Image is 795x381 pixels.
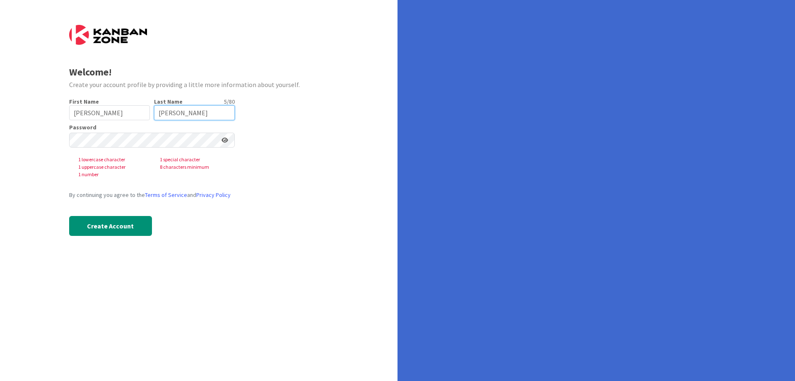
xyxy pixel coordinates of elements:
div: Welcome! [69,65,329,80]
div: By continuing you agree to the and [69,191,235,199]
span: 1 number [72,171,153,178]
label: Last Name [154,98,183,105]
div: 5 / 80 [185,98,235,105]
a: Terms of Service [145,191,187,199]
label: Password [69,124,96,130]
span: 8 characters minimum [153,163,235,171]
label: First Name [69,98,99,105]
a: Privacy Policy [196,191,231,199]
img: Kanban Zone [69,25,147,45]
span: 1 special character [153,156,235,163]
span: 1 lowercase character [72,156,153,163]
button: Create Account [69,216,152,236]
div: Create your account profile by providing a little more information about yourself. [69,80,329,90]
span: 1 uppercase character [72,163,153,171]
